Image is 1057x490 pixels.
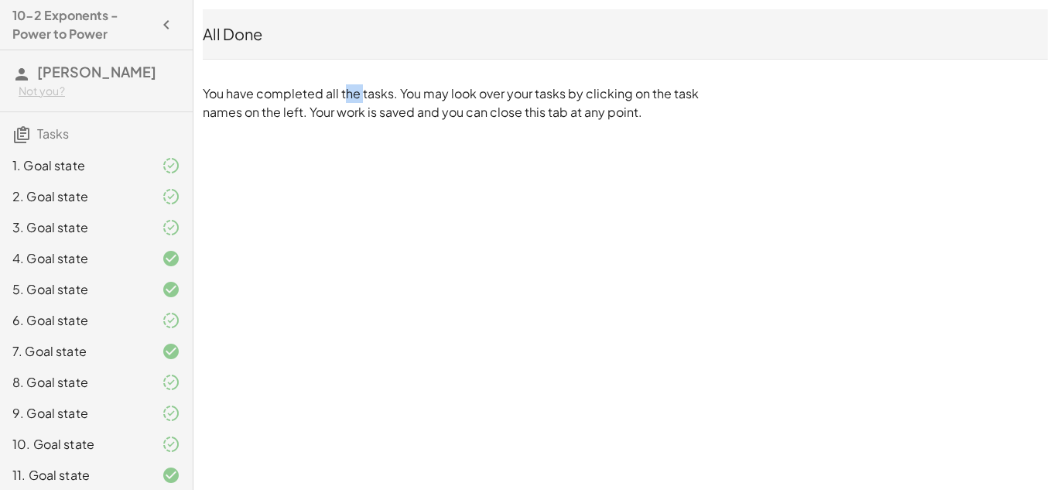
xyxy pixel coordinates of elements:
p: You have completed all the tasks. You may look over your tasks by clicking on the task names on t... [203,84,706,122]
div: All Done [203,23,1048,45]
div: 9. Goal state [12,404,137,423]
i: Task finished and correct. [162,280,180,299]
div: 7. Goal state [12,342,137,361]
div: 4. Goal state [12,249,137,268]
i: Task finished and part of it marked as correct. [162,373,180,392]
div: 5. Goal state [12,280,137,299]
div: 3. Goal state [12,218,137,237]
div: 11. Goal state [12,466,137,485]
h4: 10-2 Exponents - Power to Power [12,6,152,43]
i: Task finished and part of it marked as correct. [162,156,180,175]
span: Tasks [37,125,69,142]
i: Task finished and part of it marked as correct. [162,435,180,454]
i: Task finished and part of it marked as correct. [162,187,180,206]
i: Task finished and correct. [162,466,180,485]
div: 10. Goal state [12,435,137,454]
i: Task finished and correct. [162,342,180,361]
div: 1. Goal state [12,156,137,175]
span: [PERSON_NAME] [37,63,156,81]
i: Task finished and part of it marked as correct. [162,218,180,237]
div: Not you? [19,84,180,99]
i: Task finished and part of it marked as correct. [162,404,180,423]
i: Task finished and correct. [162,249,180,268]
div: 8. Goal state [12,373,137,392]
div: 6. Goal state [12,311,137,330]
div: 2. Goal state [12,187,137,206]
i: Task finished and part of it marked as correct. [162,311,180,330]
